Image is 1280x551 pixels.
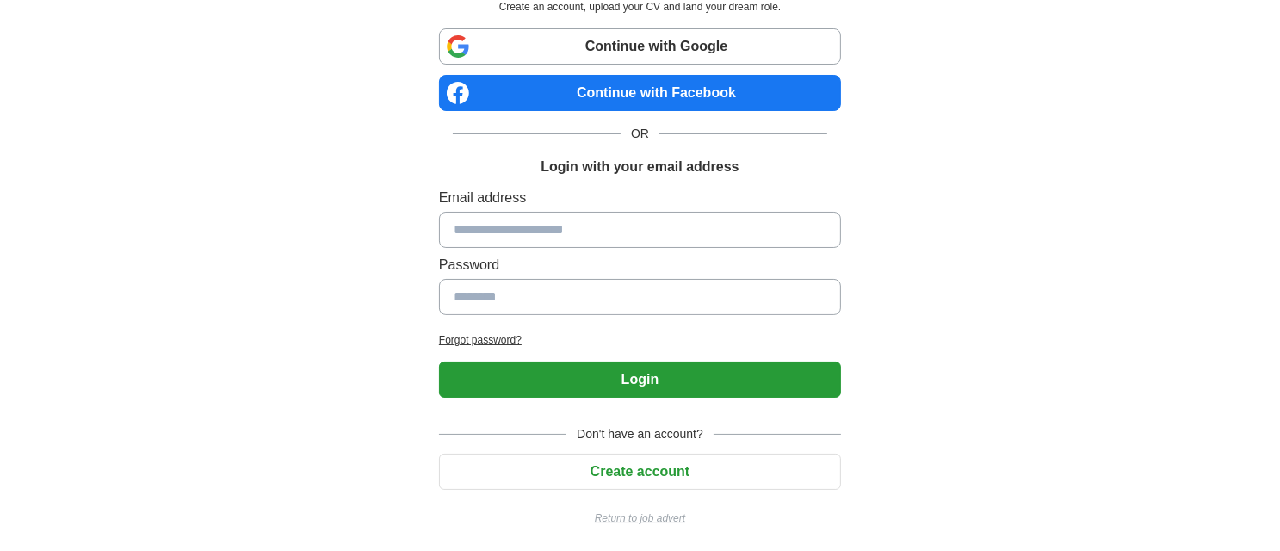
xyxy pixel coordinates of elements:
[439,362,841,398] button: Login
[621,125,659,143] span: OR
[541,157,739,177] h1: Login with your email address
[439,75,841,111] a: Continue with Facebook
[439,464,841,479] a: Create account
[439,511,841,526] a: Return to job advert
[439,28,841,65] a: Continue with Google
[439,332,841,348] a: Forgot password?
[439,454,841,490] button: Create account
[566,425,714,443] span: Don't have an account?
[439,255,841,275] label: Password
[439,188,841,208] label: Email address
